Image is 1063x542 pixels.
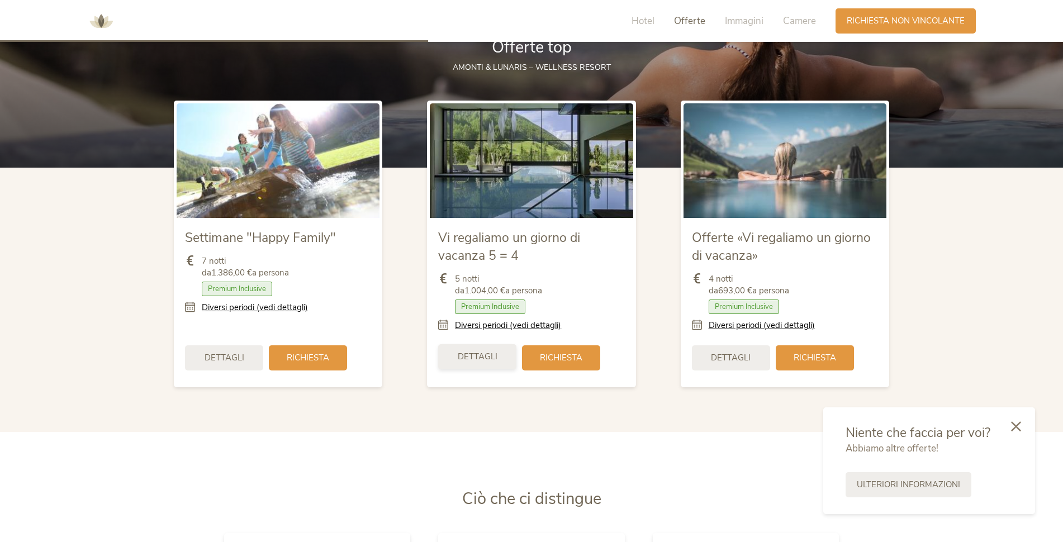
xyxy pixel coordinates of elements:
span: Vi regaliamo un giorno di vacanza 5 = 4 [438,229,580,264]
span: Dettagli [205,352,244,364]
span: Ulteriori informazioni [857,479,960,491]
span: Abbiamo altre offerte! [846,442,938,455]
span: Offerte top [492,36,572,58]
span: 7 notti da a persona [202,255,289,279]
span: Premium Inclusive [202,282,272,296]
span: AMONTI & LUNARIS – wellness resort [453,62,611,73]
span: Niente che faccia per voi? [846,424,990,441]
span: Dettagli [458,351,497,363]
img: Offerte «Vi regaliamo un giorno di vacanza» [684,103,886,217]
span: 5 notti da a persona [455,273,542,297]
span: Hotel [632,15,654,27]
b: 1.004,00 € [464,285,505,296]
span: Richiesta [540,352,582,364]
b: 693,00 € [718,285,752,296]
span: Immagini [725,15,763,27]
img: Vi regaliamo un giorno di vacanza 5 = 4 [430,103,633,217]
span: Camere [783,15,816,27]
span: Richiesta [794,352,836,364]
img: Settimane "Happy Family" [177,103,379,217]
span: Premium Inclusive [709,299,779,314]
span: Richiesta [287,352,329,364]
a: Diversi periodi (vedi dettagli) [709,320,815,331]
span: Ciò che ci distingue [462,488,601,510]
a: Diversi periodi (vedi dettagli) [202,302,308,313]
span: Offerte [674,15,705,27]
a: AMONTI & LUNARIS Wellnessresort [84,17,118,25]
span: Dettagli [711,352,751,364]
b: 1.386,00 € [211,267,252,278]
span: Premium Inclusive [455,299,525,314]
img: AMONTI & LUNARIS Wellnessresort [84,4,118,38]
a: Ulteriori informazioni [846,472,971,497]
a: Diversi periodi (vedi dettagli) [455,320,561,331]
span: Richiesta non vincolante [847,15,965,27]
span: Settimane "Happy Family" [185,229,336,246]
span: Offerte «Vi regaliamo un giorno di vacanza» [692,229,871,264]
span: 4 notti da a persona [709,273,789,297]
